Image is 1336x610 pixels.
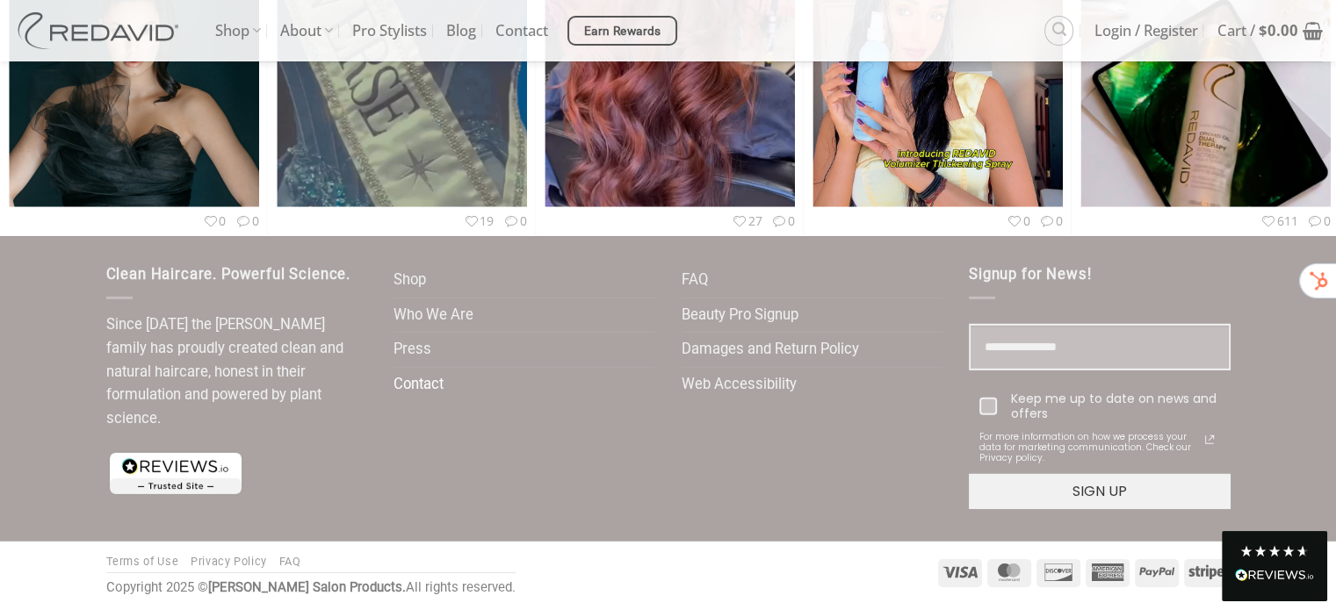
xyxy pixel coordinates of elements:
a: FAQ [279,555,301,568]
a: Privacy Policy [191,555,267,568]
span: 0 [1038,212,1063,229]
span: 0 [502,212,527,229]
p: Since [DATE] the [PERSON_NAME] family has proudly created clean and natural haircare, honest in t... [106,313,368,430]
bdi: 0.00 [1259,20,1298,40]
span: Cart / [1217,9,1298,53]
a: Beauty Pro Signup [682,298,798,333]
a: Terms of Use [106,555,179,568]
span: $ [1259,20,1267,40]
span: Signup for News! [969,266,1091,283]
img: REDAVID Salon Products | United States [13,12,189,49]
span: 0 [235,212,259,229]
div: 4.8 Stars [1239,544,1310,558]
strong: [PERSON_NAME] Salon Products. [208,579,406,595]
a: Damages and Return Policy [682,333,859,367]
div: Read All Reviews [1222,531,1327,601]
span: 611 [1260,212,1298,229]
a: Who We Are [394,298,473,333]
a: Web Accessibility [682,368,797,402]
span: Earn Rewards [584,22,661,41]
div: Copyright 2025 © All rights reserved. [106,578,516,599]
span: 27 [731,212,762,229]
input: Email field [969,324,1231,370]
img: REVIEWS.io [1235,569,1314,581]
span: For more information on how we process your data for marketing communication. Check our Privacy p... [979,432,1199,463]
svg: link icon [1199,429,1220,450]
span: 19 [463,212,495,229]
a: FAQ [682,263,708,298]
a: Contact [394,368,444,402]
img: reviews-trust-logo-1.png [106,449,245,498]
span: 0 [1006,212,1030,229]
span: Login / Register [1094,9,1198,53]
div: Keep me up to date on news and offers [1011,391,1220,421]
button: SIGN UP [969,474,1231,509]
span: 0 [202,212,227,229]
a: Read our Privacy Policy [1199,429,1220,450]
a: Shop [394,263,426,298]
div: Read All Reviews [1235,565,1314,588]
a: Search [1044,16,1073,45]
a: Earn Rewards [567,16,677,46]
span: Clean Haircare. Powerful Science. [106,266,350,283]
a: Press [394,333,431,367]
span: 0 [770,212,795,229]
span: 0 [1306,212,1331,229]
